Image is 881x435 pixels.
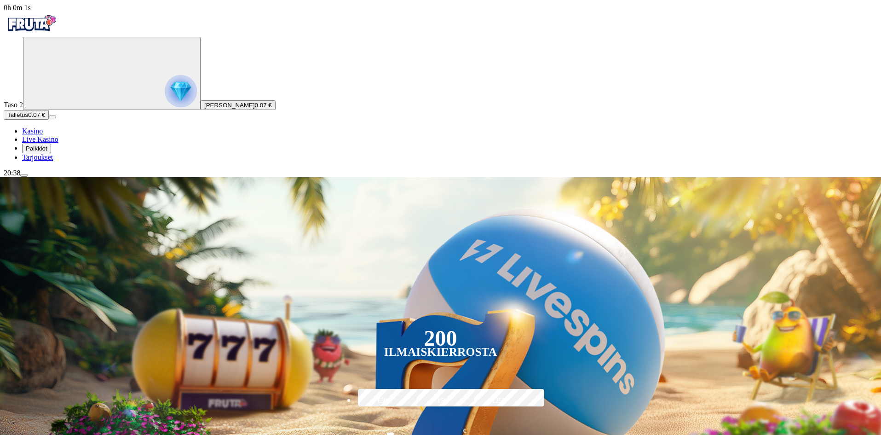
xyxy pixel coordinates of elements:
[22,144,51,153] button: reward iconPalkkiot
[4,12,877,162] nav: Primary
[165,75,197,107] img: reward progress
[356,388,409,414] label: €50
[22,135,58,143] span: Live Kasino
[4,29,59,36] a: Fruta
[22,153,53,161] a: gift-inverted iconTarjoukset
[424,333,457,344] div: 200
[49,116,56,118] button: menu
[7,111,28,118] span: Talletus
[204,102,255,109] span: [PERSON_NAME]
[414,388,467,414] label: €150
[22,135,58,143] a: poker-chip iconLive Kasino
[4,4,31,12] span: user session time
[4,110,49,120] button: Talletusplus icon0.07 €
[201,100,276,110] button: [PERSON_NAME]0.07 €
[22,153,53,161] span: Tarjoukset
[255,102,272,109] span: 0.07 €
[20,174,28,177] button: menu
[28,111,45,118] span: 0.07 €
[23,37,201,110] button: reward progress
[4,12,59,35] img: Fruta
[22,127,43,135] a: diamond iconKasino
[384,347,497,358] div: Ilmaiskierrosta
[22,127,43,135] span: Kasino
[4,101,23,109] span: Taso 2
[4,169,20,177] span: 20:38
[472,388,525,414] label: €250
[26,145,47,152] span: Palkkiot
